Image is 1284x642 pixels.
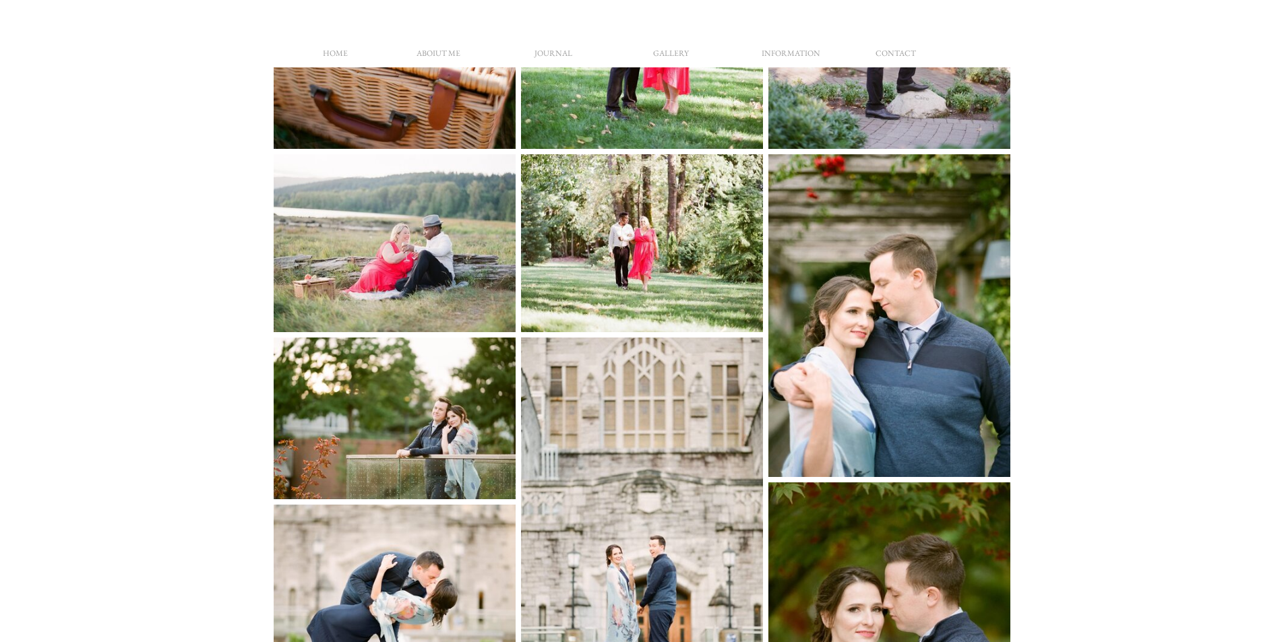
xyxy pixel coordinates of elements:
a: aboiut me [406,46,472,67]
a: journal [520,46,586,67]
a: information [758,46,824,67]
a: Home [303,46,369,67]
a: Contact [863,46,929,67]
a: Gallery [638,46,704,67]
